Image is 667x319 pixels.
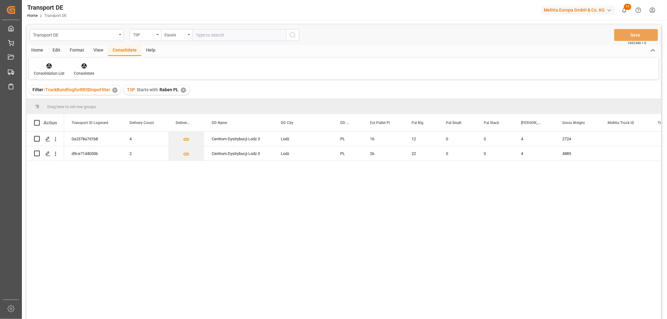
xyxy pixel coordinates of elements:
[181,87,186,93] div: ✕
[541,6,615,15] div: Melitta Europa GmbH & Co. KG
[476,132,513,146] div: 0
[204,132,273,146] div: Centrum Dystrybucji Lodz 3
[476,146,513,161] div: 0
[370,121,390,125] span: Est Pallet Pl
[333,146,362,161] div: PL
[27,146,64,161] div: Press SPACE to select this row.
[43,120,57,126] div: Action
[45,87,110,92] span: TruckBundlingforRRSDispoFIlter
[273,146,333,161] div: Lodz
[362,132,404,146] div: 16
[127,87,135,92] span: TSP
[286,29,299,41] button: search button
[159,87,179,92] span: Raben PL
[141,45,160,56] div: Help
[65,45,89,56] div: Format
[513,132,555,146] div: 4
[137,87,158,92] span: Starts with
[614,29,658,41] button: Save
[72,121,108,125] span: Transport ID Logward
[212,121,227,125] span: DD Name
[617,3,631,17] button: show 11 new notifications
[133,31,154,38] div: TSP
[412,121,423,125] span: Pal Big
[108,45,141,56] div: Consolidate
[333,132,362,146] div: PL
[624,4,631,10] span: 11
[513,146,555,161] div: 4
[164,31,186,38] div: Equals
[33,87,45,92] span: Filter :
[122,132,168,146] div: 4
[555,132,600,146] div: 2724
[192,29,286,41] input: Type to search
[446,121,461,125] span: Pal Small
[48,45,65,56] div: Edit
[122,146,168,161] div: 2
[27,45,48,56] div: Home
[608,121,634,125] span: Melitta Truck ID
[484,121,499,125] span: Pal Stack
[89,45,108,56] div: View
[631,3,645,17] button: Help Center
[562,121,585,125] span: Gross Weight
[74,71,94,76] div: Consolidate
[204,146,273,161] div: Centrum Dystrybucji Lodz 3
[273,132,333,146] div: Lodz
[362,146,404,161] div: 26
[27,13,38,18] a: Home
[64,132,122,146] div: 0a2378a7d1b8
[34,71,64,76] div: Consolidation List
[628,41,646,45] span: Ctrl/CMD + S
[438,146,476,161] div: 0
[30,29,124,41] button: open menu
[176,121,191,125] span: Delivery List
[340,121,349,125] span: DD Country
[33,31,117,38] div: Transport DE
[129,121,154,125] span: Delivery Count
[541,4,617,16] button: Melitta Europa GmbH & Co. KG
[27,132,64,146] div: Press SPACE to select this row.
[112,87,118,93] div: ✕
[27,3,67,12] div: Transport DE
[404,132,438,146] div: 12
[161,29,192,41] button: open menu
[555,146,600,161] div: 4885
[47,104,96,109] span: Drag here to set row groups
[404,146,438,161] div: 22
[281,121,293,125] span: DD City
[64,146,122,161] div: d9ce71d4030b
[130,29,161,41] button: open menu
[438,132,476,146] div: 0
[521,121,542,125] span: [PERSON_NAME]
